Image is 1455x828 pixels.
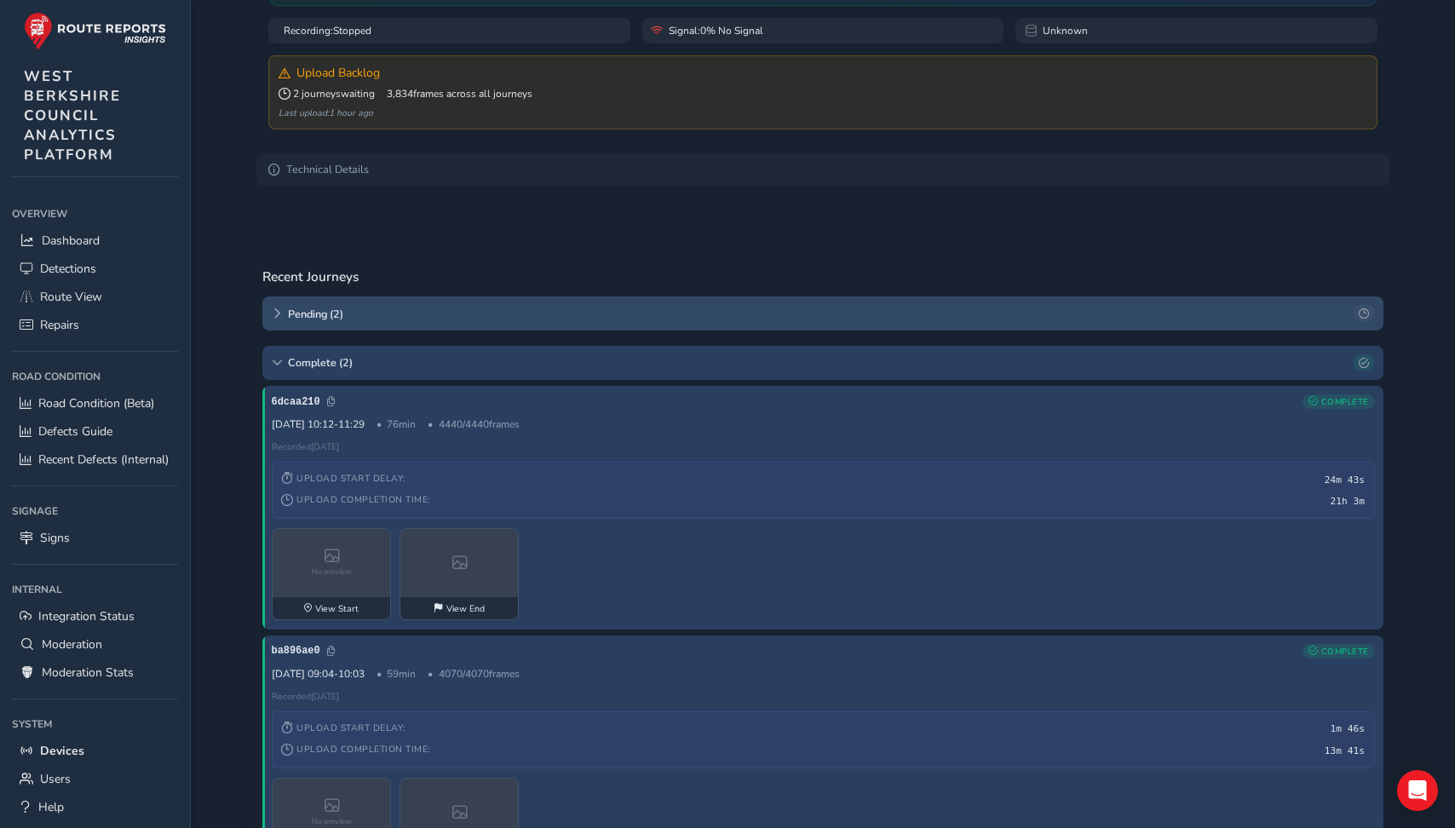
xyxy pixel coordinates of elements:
[262,269,359,285] h3: Recent Journeys
[12,417,178,446] a: Defects Guide
[42,233,100,249] span: Dashboard
[40,289,102,305] span: Route View
[38,423,112,440] span: Defects Guide
[428,667,520,681] span: 4070 / 4070 frames
[279,106,1368,119] div: Last upload: 1 hour ago
[12,227,178,255] a: Dashboard
[42,636,102,653] span: Moderation
[12,364,178,389] div: Road Condition
[24,66,121,164] span: WEST BERKSHIRE COUNCIL ANALYTICS PLATFORM
[279,87,376,101] span: 2 journeys waiting
[296,65,380,81] span: Upload Backlog
[38,451,169,468] span: Recent Defects (Internal)
[38,799,64,815] span: Help
[12,524,178,552] a: Signs
[12,498,178,524] div: Signage
[288,355,1347,370] span: Complete ( 2 )
[12,577,178,602] div: Internal
[312,566,352,577] span: No preview
[40,771,71,787] span: Users
[12,255,178,283] a: Detections
[1331,723,1365,734] span: 1m 46s
[446,602,485,615] span: View End
[387,87,532,101] span: 3,834 frames across all journeys
[1331,496,1365,507] span: 21h 3m
[12,446,178,474] a: Recent Defects (Internal)
[12,311,178,339] a: Repairs
[272,667,365,681] span: [DATE] 09:04 - 10:03
[38,608,135,624] span: Integration Status
[12,602,178,630] a: Integration Status
[12,201,178,227] div: Overview
[1325,745,1365,756] span: 13m 41s
[1321,396,1369,407] span: COMPLETE
[12,765,178,793] a: Users
[1321,646,1369,657] span: COMPLETE
[315,602,359,615] span: View Start
[400,528,519,620] a: View End
[281,472,405,485] span: Upload Start Delay:
[1397,770,1438,811] div: Open Intercom Messenger
[1043,24,1088,37] span: Unknown
[38,395,154,411] span: Road Condition (Beta)
[12,658,178,687] a: Moderation Stats
[281,743,430,756] span: Upload Completion Time:
[272,417,365,431] span: [DATE] 10:12 - 11:29
[281,493,430,506] span: Upload Completion Time:
[272,528,391,620] a: No previewView Start
[281,722,405,734] span: Upload Start Delay:
[377,417,417,431] span: 76 min
[12,737,178,765] a: Devices
[40,261,96,277] span: Detections
[272,396,336,408] span: Click to copy journey ID
[669,24,763,37] span: Signal: 0% No Signal
[377,667,417,681] span: 59 min
[12,283,178,311] a: Route View
[256,153,1389,186] summary: Technical Details
[24,12,166,50] img: rr logo
[312,816,352,826] span: No preview
[12,711,178,737] div: System
[1325,474,1365,486] span: 24m 43s
[42,664,134,681] span: Moderation Stats
[40,743,84,759] span: Devices
[40,317,79,333] span: Repairs
[272,440,339,453] span: Recorded [DATE]
[40,530,70,546] span: Signs
[12,793,178,821] a: Help
[12,389,178,417] a: Road Condition (Beta)
[12,630,178,658] a: Moderation
[272,690,339,703] span: Recorded [DATE]
[288,307,1347,321] span: Pending ( 2 )
[428,417,520,431] span: 4440 / 4440 frames
[284,24,371,37] span: Recording: Stopped
[272,645,336,657] span: Click to copy journey ID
